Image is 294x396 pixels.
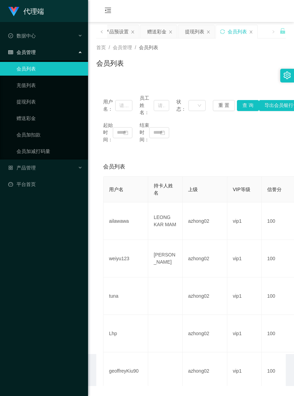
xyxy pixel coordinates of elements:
a: 会员加减打码量 [17,144,83,158]
input: 请输入 [115,100,133,111]
td: Lhp [104,315,148,352]
div: 2021 [94,371,288,378]
i: 图标: down [197,103,202,108]
span: 数据中心 [8,33,36,38]
td: ailawawa [104,202,148,240]
span: / [109,45,110,50]
div: 产品预设置 [105,25,129,38]
a: 赠送彩金 [17,111,83,125]
button: 查 询 [237,100,259,111]
span: 起始时间： [103,122,113,143]
a: 会员加扣款 [17,128,83,142]
img: logo.9652507e.png [8,7,19,16]
h1: 会员列表 [96,58,124,68]
i: 图标: close [168,30,173,34]
i: 图标: right [272,30,275,33]
span: 会员管理 [113,45,132,50]
td: [PERSON_NAME] [148,240,183,277]
a: 充值列表 [17,78,83,92]
span: 信誉分 [267,187,282,192]
div: 会员列表 [228,25,247,38]
i: 图标: unlock [280,28,286,34]
button: 重 置 [213,100,235,111]
span: 状态： [176,98,188,113]
span: 用户名： [103,98,115,113]
span: 用户名 [109,187,123,192]
span: 会员列表 [103,163,125,171]
td: vip1 [227,315,262,352]
h1: 代理端 [23,0,44,22]
input: 请输入 [154,100,169,111]
td: vip1 [227,277,262,315]
i: 图标: calendar [123,130,128,135]
td: tuna [104,277,148,315]
i: 图标: close [131,30,135,34]
a: 图标: dashboard平台首页 [8,177,83,191]
i: 图标: close [206,30,210,34]
div: 赠送彩金 [147,25,166,38]
td: azhong02 [183,352,227,390]
span: 首页 [96,45,106,50]
td: azhong02 [183,277,227,315]
i: 图标: check-circle-o [8,33,13,38]
i: 图标: calendar [160,130,165,135]
span: 结束时间： [140,122,149,143]
a: 提现列表 [17,95,83,109]
a: 会员列表 [17,62,83,76]
td: vip1 [227,202,262,240]
i: 图标: left [100,30,104,33]
td: vip1 [227,352,262,390]
span: / [135,45,136,50]
span: 会员管理 [8,49,36,55]
td: LEONG KAR MAM [148,202,183,240]
i: 图标: setting [283,71,291,79]
td: azhong02 [183,315,227,352]
a: 代理端 [8,8,44,14]
span: 员工姓名： [140,95,154,116]
td: azhong02 [183,240,227,277]
i: 图标: appstore-o [8,165,13,170]
div: 提现列表 [185,25,204,38]
td: vip1 [227,240,262,277]
td: geoffreyKiu90 [104,352,148,390]
i: 图标: sync [220,29,225,34]
span: VIP等级 [233,187,250,192]
i: 图标: table [8,50,13,55]
i: 图标: menu-fold [96,0,120,22]
i: 图标: close [249,30,253,34]
span: 上级 [188,187,198,192]
span: 产品管理 [8,165,36,170]
td: azhong02 [183,202,227,240]
span: 持卡人姓名 [154,183,173,196]
td: weiyu123 [104,240,148,277]
span: 会员列表 [139,45,158,50]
